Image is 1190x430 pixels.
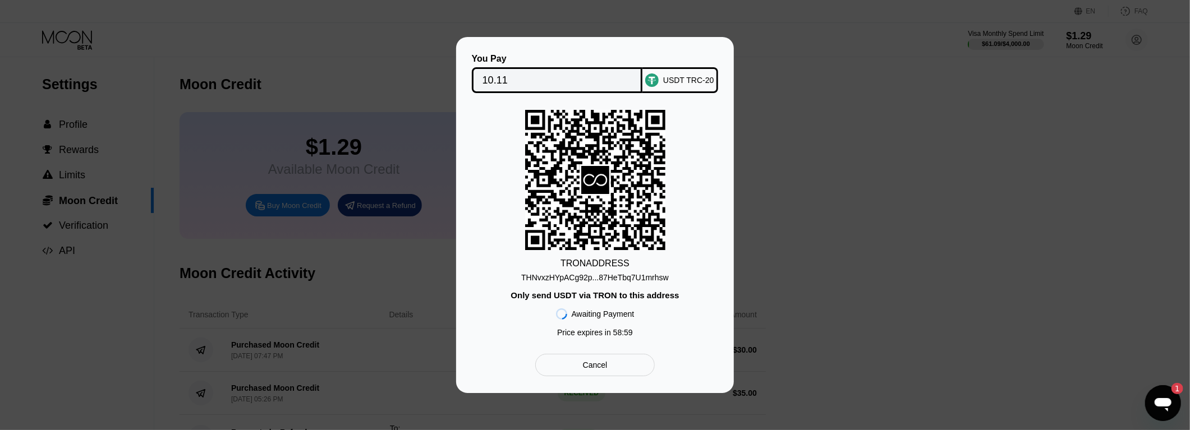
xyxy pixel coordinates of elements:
div: USDT TRC-20 [663,76,714,85]
div: Cancel [535,354,655,376]
div: TRON ADDRESS [560,258,630,269]
div: Cancel [583,360,608,370]
div: THNvxzHYpACg92p...87HeTbq7U1mrhsw [521,273,669,282]
div: Awaiting Payment [572,309,635,318]
div: Price expires in [557,328,633,337]
iframe: Кнопка, открывающая окно обмена сообщениями; 1 непрочитанное сообщение [1145,385,1181,421]
div: You PayUSDT TRC-20 [473,54,717,93]
div: THNvxzHYpACg92p...87HeTbq7U1mrhsw [521,269,669,282]
div: Only send USDT via TRON to this address [511,290,679,300]
div: You Pay [472,54,643,64]
iframe: Число непрочитанных сообщений [1161,383,1183,394]
span: 58 : 59 [613,328,633,337]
